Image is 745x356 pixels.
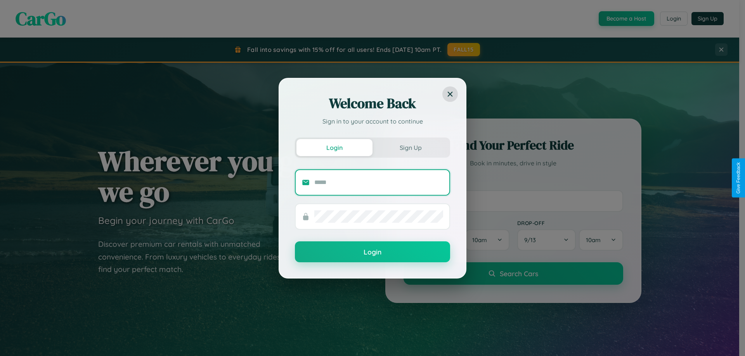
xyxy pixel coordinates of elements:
[372,139,449,156] button: Sign Up
[295,241,450,262] button: Login
[296,139,372,156] button: Login
[736,162,741,194] div: Give Feedback
[295,117,450,126] p: Sign in to your account to continue
[295,94,450,113] h2: Welcome Back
